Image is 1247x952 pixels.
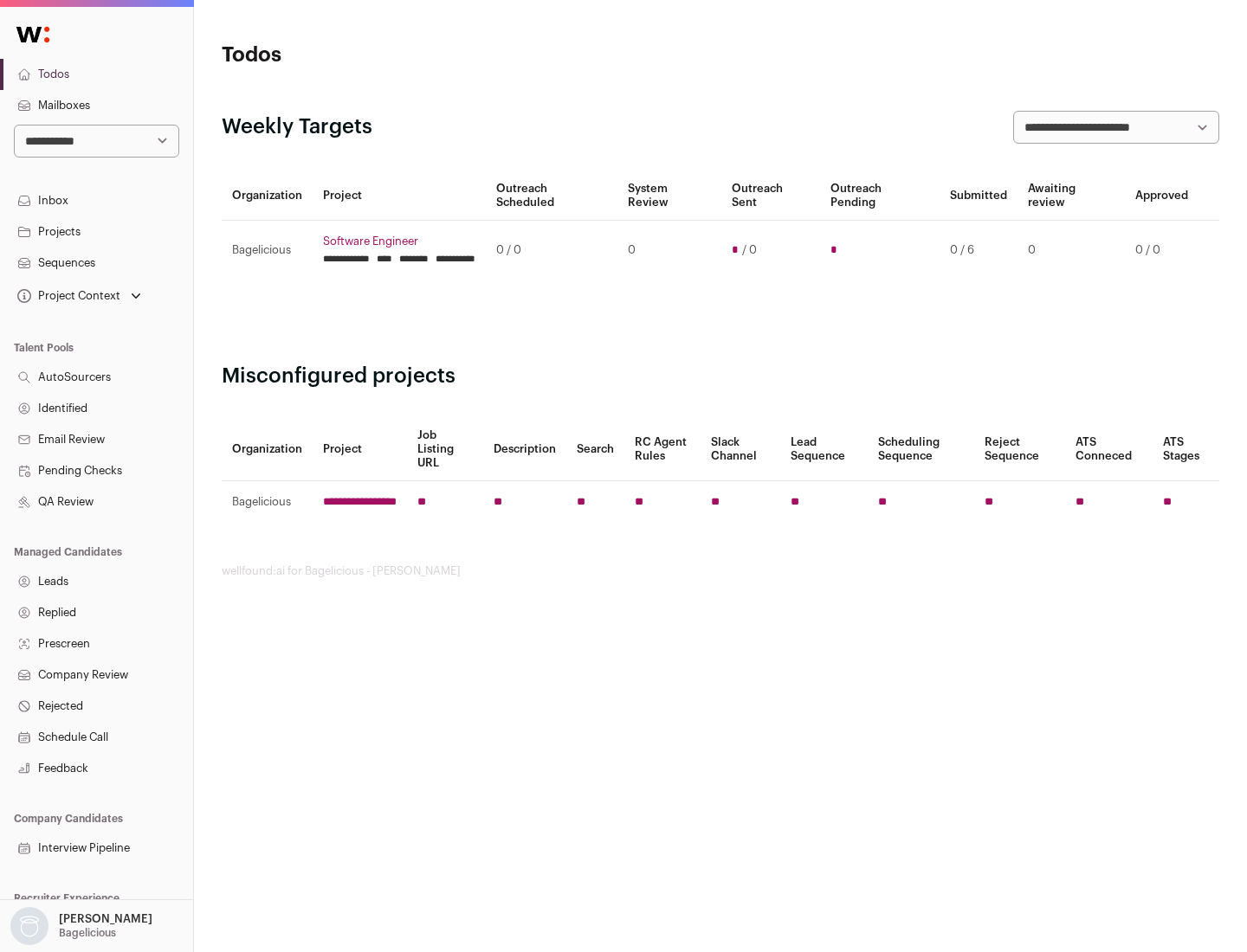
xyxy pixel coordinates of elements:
[222,564,1219,578] footer: wellfound:ai for Bagelicious - [PERSON_NAME]
[59,912,152,926] p: [PERSON_NAME]
[407,418,483,481] th: Job Listing URL
[7,907,156,945] button: Open dropdown
[820,171,939,221] th: Outreach Pending
[486,171,617,221] th: Outreach Scheduled
[1065,418,1152,481] th: ATS Conneced
[868,418,974,481] th: Scheduling Sequence
[313,171,486,221] th: Project
[14,289,120,303] div: Project Context
[721,171,821,221] th: Outreach Sent
[974,418,1066,481] th: Reject Sequence
[1018,221,1125,280] td: 0
[701,418,780,481] th: Slack Channel
[222,418,313,481] th: Organization
[624,418,700,481] th: RC Agent Rules
[617,171,720,221] th: System Review
[742,243,757,257] span: / 0
[940,171,1018,221] th: Submitted
[7,17,59,52] img: Wellfound
[1153,418,1219,481] th: ATS Stages
[222,113,372,141] h2: Weekly Targets
[1125,171,1199,221] th: Approved
[14,284,145,308] button: Open dropdown
[780,418,868,481] th: Lead Sequence
[222,42,554,69] h1: Todos
[566,418,624,481] th: Search
[222,481,313,524] td: Bagelicious
[1018,171,1125,221] th: Awaiting review
[222,363,1219,390] h2: Misconfigured projects
[486,221,617,280] td: 0 / 0
[222,221,313,280] td: Bagelicious
[940,221,1018,280] td: 0 / 6
[617,221,720,280] td: 0
[1125,221,1199,280] td: 0 / 0
[222,171,313,221] th: Organization
[323,235,475,248] a: Software Engineer
[59,926,116,940] p: Bagelicious
[483,418,566,481] th: Description
[10,907,48,945] img: nopic.png
[313,418,407,481] th: Project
